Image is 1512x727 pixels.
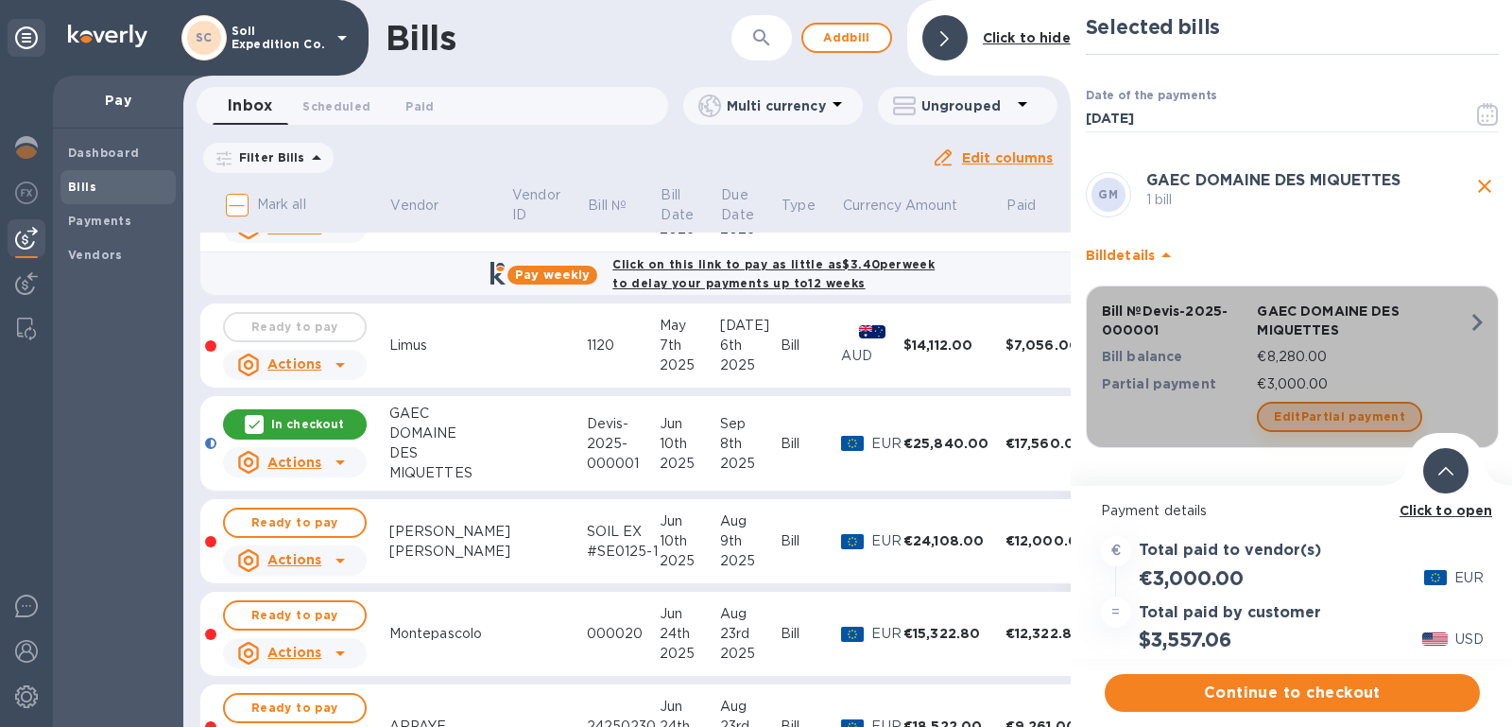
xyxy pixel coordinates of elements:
div: [PERSON_NAME] [389,542,511,562]
div: 6th [720,336,781,355]
u: Actions [267,356,321,372]
b: Dashboard [68,146,140,160]
span: Ready to pay [240,697,350,719]
div: Devis-2025-000001 [587,414,660,474]
button: Ready to pay [223,600,367,631]
div: Bill [781,531,842,551]
div: €25,840.00 [903,434,1005,453]
div: SOIL EX #SE0125-1 [587,522,660,562]
u: Actions [267,552,321,567]
span: Paid [405,96,434,116]
p: Amount [905,196,958,216]
span: Type [782,196,840,216]
div: 24th [660,624,720,644]
div: DOMAINE [389,424,511,443]
b: GM [1098,187,1118,201]
p: Partial payment [1102,374,1250,393]
b: Click to open [1400,503,1493,518]
div: 2025 [660,355,720,375]
div: 7th [660,336,720,355]
p: Mark all [257,195,306,215]
u: Edit columns [962,150,1054,165]
div: €17,560.00 [1005,434,1113,453]
p: €8,280.00 [1257,347,1468,367]
div: Sep [720,414,781,434]
div: 1120 [587,336,660,355]
span: Edit Partial payment [1274,406,1405,428]
div: GAEC [389,404,511,424]
div: Aug [720,697,781,717]
u: Actions [267,455,321,470]
div: May [660,316,720,336]
b: Payments [68,214,131,228]
p: 1 bill [1146,190,1470,210]
p: Bill balance [1102,347,1250,366]
u: Actions [267,645,321,660]
div: Limus [389,336,511,355]
div: Jun [660,414,720,434]
span: Ready to pay [240,604,350,627]
p: In checkout [271,416,344,432]
h2: €3,000.00 [1139,566,1244,590]
p: AUD [841,346,902,366]
div: Bill [781,624,842,644]
p: Bill № [588,196,627,216]
div: 23rd [720,624,781,644]
div: 2025 [720,454,781,474]
button: EditPartial payment [1257,402,1422,432]
span: Bill № [588,196,651,216]
p: Pay [68,91,168,110]
p: GAEC DOMAINE DES MIQUETTES [1257,302,1468,339]
div: Aug [720,511,781,531]
div: €12,322.80 [1005,624,1113,643]
p: EUR [871,624,902,644]
p: Currency [843,196,902,216]
button: Bill №Devis-2025-000001GAEC DOMAINE DES MIQUETTESBill balance€8,280.00Partial payment€3,000.00Edi... [1086,286,1499,448]
p: Ungrouped [921,96,1011,115]
div: Bill [781,434,842,454]
div: $14,112.00 [903,336,1005,355]
img: USD [1422,632,1448,646]
h3: Total paid by customer [1139,604,1321,622]
p: Soil Expedition Co. [232,25,326,51]
p: Vendor ID [512,185,560,225]
p: Bill Date [661,185,694,225]
strong: € [1111,543,1121,558]
b: Pay weekly [515,268,590,282]
div: Jun [660,511,720,531]
p: Filter Bills [232,149,305,165]
div: Jun [660,697,720,717]
div: [DATE] [720,316,781,336]
p: Multi currency [727,96,826,115]
div: [PERSON_NAME] [389,522,511,542]
span: Inbox [228,93,272,119]
span: Due Date [721,185,779,225]
div: 10th [660,531,720,551]
div: €15,322.80 [903,624,1005,643]
p: EUR [1454,568,1484,588]
b: GAEC DOMAINE DES MIQUETTES [1146,171,1400,189]
div: 2025 [660,644,720,664]
p: Payment details [1101,501,1484,521]
button: close [1470,172,1499,200]
span: Amount [905,196,983,216]
h3: Total paid to vendor(s) [1139,542,1321,560]
div: 2025 [720,644,781,664]
div: 000020 [587,624,660,644]
p: Bill № Devis-2025-000001 [1102,302,1250,339]
p: Due Date [721,185,754,225]
span: Ready to pay [240,511,350,534]
div: Aug [720,604,781,624]
p: €3,000.00 [1257,374,1468,394]
span: Bill Date [661,185,718,225]
h2: Selected bills [1086,15,1499,39]
span: Add bill [818,26,875,49]
b: Bill details [1086,248,1155,263]
span: Vendor [390,196,463,216]
p: Type [782,196,816,216]
div: Billdetails [1086,225,1499,286]
button: Ready to pay [223,693,367,723]
div: Bill [781,336,842,355]
div: 2025 [720,551,781,571]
